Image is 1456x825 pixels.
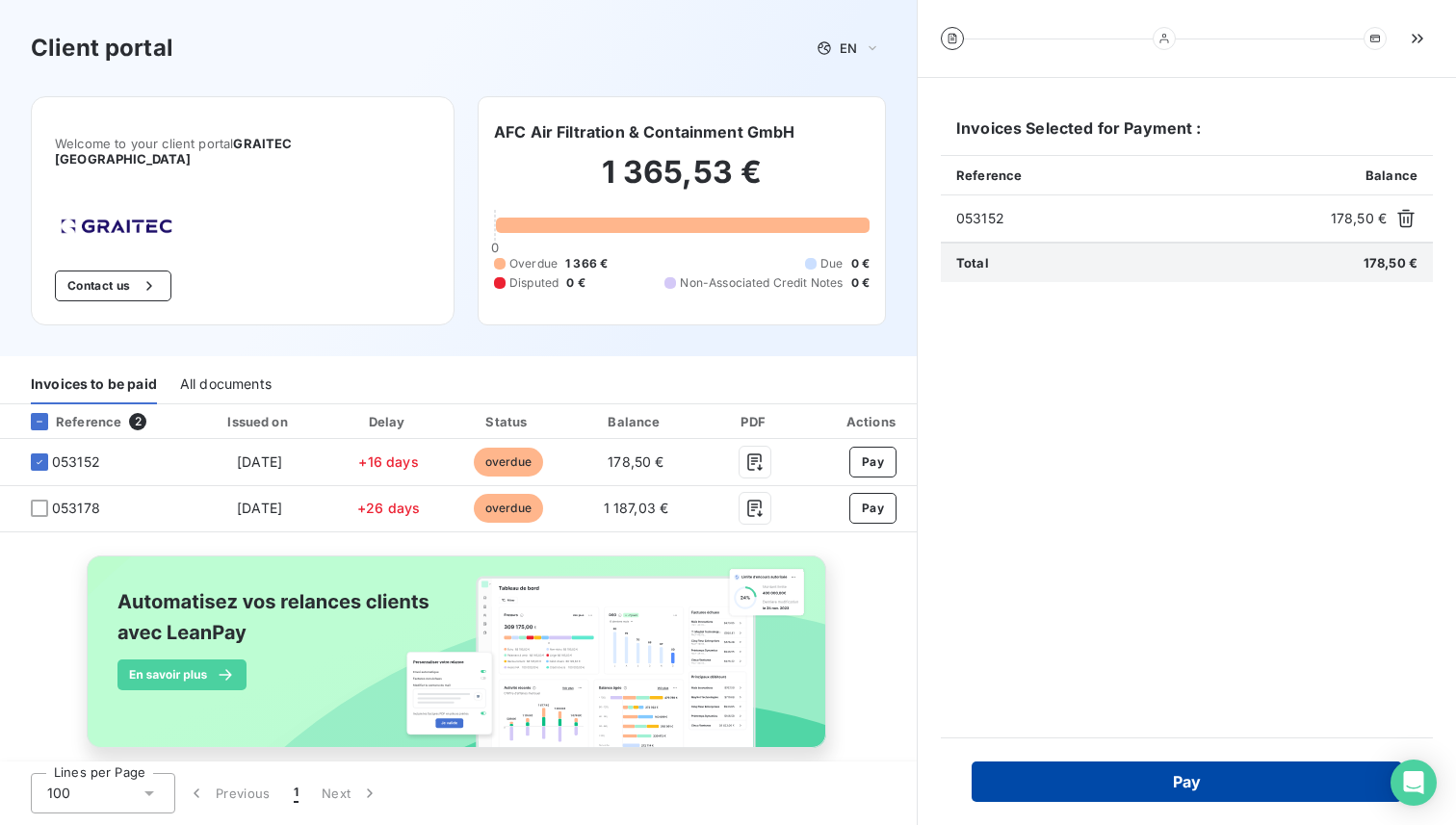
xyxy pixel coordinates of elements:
span: overdue [474,494,543,523]
span: overdue [474,448,543,477]
span: Balance [1365,168,1417,183]
span: 0 € [851,255,870,272]
span: [DATE] [237,500,282,516]
span: 0 € [566,274,585,292]
img: Company logo [55,213,178,240]
button: Previous [175,773,282,813]
div: Status [451,412,565,431]
span: +26 days [357,500,420,516]
span: 1 187,03 € [604,500,669,516]
span: 2 [129,413,146,430]
span: 178,50 € [608,453,663,470]
span: Total [956,255,989,271]
div: Invoices to be paid [31,364,157,404]
span: 1 [294,784,299,803]
span: 0 [491,240,499,255]
span: Disputed [509,274,559,292]
span: EN [840,40,857,56]
span: Non-Associated Credit Notes [680,274,843,292]
div: Open Intercom Messenger [1391,760,1437,806]
button: 1 [282,773,310,813]
div: Actions [812,412,934,431]
h6: AFC Air Filtration & Containment GmbH [494,120,795,143]
button: Contact us [55,271,171,301]
h2: 1 365,53 € [494,153,870,211]
div: Delay [334,412,444,431]
button: Pay [849,447,897,477]
span: 053152 [956,209,1323,228]
h6: Invoices Selected for Payment : [941,116,1433,155]
span: 1 366 € [565,255,608,272]
span: [DATE] [237,453,282,470]
button: Next [310,773,391,813]
div: Balance [573,412,698,431]
div: All documents [180,364,272,404]
span: Due [820,255,843,272]
span: 100 [47,784,70,803]
span: Overdue [509,255,558,272]
span: 053178 [52,499,100,518]
img: banner [69,544,847,781]
span: 178,50 € [1364,255,1417,271]
h3: Client portal [31,31,173,65]
div: PDF [706,412,803,431]
div: Reference [15,413,121,430]
span: Welcome to your client portal [55,136,430,167]
button: Pay [849,493,897,524]
span: 0 € [851,274,870,292]
span: +16 days [358,453,418,470]
button: Pay [972,761,1402,802]
span: 178,50 € [1331,209,1387,228]
span: GRAITEC [GEOGRAPHIC_DATA] [55,136,292,167]
span: 053152 [52,452,100,472]
div: Issued on [193,412,325,431]
span: Reference [956,168,1022,183]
